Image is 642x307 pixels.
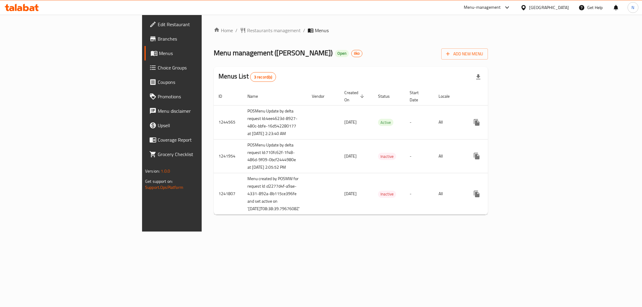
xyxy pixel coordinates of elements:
td: All [434,139,465,173]
span: Edit Restaurant [158,21,244,28]
span: [DATE] [344,190,357,198]
td: All [434,105,465,139]
span: ID [219,93,230,100]
a: Support.OpsPlatform [145,183,183,191]
span: Menus [315,27,329,34]
div: Menu-management [464,4,501,11]
span: Vendor [312,93,332,100]
span: Status [378,93,398,100]
span: Upsell [158,122,244,129]
span: Inactive [378,153,396,160]
td: Menu created by POSMW for request Id :d2277d4f-a9ae-4331-892a-8b115ce396fe and set active on '[DA... [243,173,307,215]
span: Add New Menu [446,50,483,58]
button: Add New Menu [441,48,488,60]
nav: breadcrumb [214,27,488,34]
span: Name [247,93,266,100]
td: - [405,173,434,215]
div: Total records count [250,72,276,82]
span: Get support on: [145,177,173,185]
a: Grocery Checklist [144,147,249,161]
button: more [470,149,484,163]
a: Edit Restaurant [144,17,249,32]
span: Coupons [158,78,244,86]
td: - [405,105,434,139]
span: Grocery Checklist [158,151,244,158]
li: / [303,27,305,34]
button: Change Status [484,187,498,201]
button: more [470,187,484,201]
a: Menu disclaimer [144,104,249,118]
span: 3 record(s) [250,74,276,80]
a: Choice Groups [144,60,249,75]
a: Menus [144,46,249,60]
span: Choice Groups [158,64,244,71]
span: Menu disclaimer [158,107,244,115]
span: Version: [145,167,160,175]
td: POSMenu Update by delta request Id:4ee4623d-8927-480c-bbfe-16d542280177 at [DATE] 2:23:40 AM [243,105,307,139]
span: N [631,4,634,11]
table: enhanced table [214,87,532,215]
td: - [405,139,434,173]
div: [GEOGRAPHIC_DATA] [529,4,569,11]
span: iiko [352,51,362,56]
span: Active [378,119,393,126]
a: Promotions [144,89,249,104]
span: [DATE] [344,118,357,126]
th: Actions [465,87,532,106]
span: Promotions [158,93,244,100]
button: Change Status [484,115,498,130]
span: Locale [439,93,457,100]
td: POSMenu Update by delta request Id:710fc62f-1f48-486d-9f09-0bcf2444980e at [DATE] 2:05:52 PM [243,139,307,173]
a: Branches [144,32,249,46]
span: Menus [159,50,244,57]
a: Coupons [144,75,249,89]
span: Coverage Report [158,136,244,143]
button: more [470,115,484,130]
div: Export file [471,70,485,84]
span: [DATE] [344,152,357,160]
span: Menu management ( [PERSON_NAME] ) [214,46,333,60]
div: Open [335,50,349,57]
span: Branches [158,35,244,42]
span: Inactive [378,191,396,198]
a: Restaurants management [240,27,301,34]
span: Created On [344,89,366,103]
a: Coverage Report [144,133,249,147]
button: Change Status [484,149,498,163]
span: 1.0.0 [161,167,170,175]
span: Start Date [410,89,426,103]
span: Restaurants management [247,27,301,34]
span: Open [335,51,349,56]
h2: Menus List [219,72,276,82]
a: Upsell [144,118,249,133]
td: All [434,173,465,215]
